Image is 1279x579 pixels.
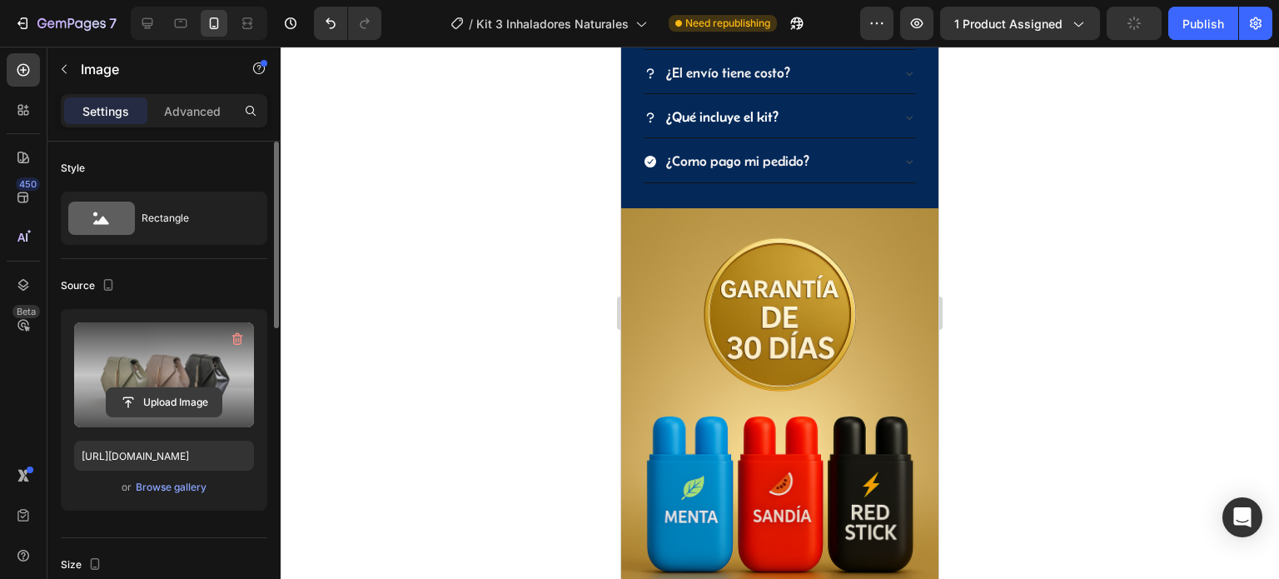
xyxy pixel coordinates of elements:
[135,479,207,496] button: Browse gallery
[106,387,222,417] button: Upload Image
[469,15,473,32] span: /
[164,102,221,120] p: Advanced
[82,102,129,120] p: Settings
[12,305,40,318] div: Beta
[1222,497,1262,537] div: Open Intercom Messenger
[109,13,117,33] p: 7
[940,7,1100,40] button: 1 product assigned
[122,477,132,497] span: or
[476,15,629,32] span: Kit 3 Inhaladores Naturales
[16,177,40,191] div: 450
[621,47,938,579] iframe: Design area
[314,7,381,40] div: Undo/Redo
[954,15,1063,32] span: 1 product assigned
[81,59,222,79] p: Image
[1182,15,1224,32] div: Publish
[685,16,770,31] span: Need republishing
[142,199,243,237] div: Rectangle
[61,161,85,176] div: Style
[74,441,254,471] input: https://example.com/image.jpg
[1168,7,1238,40] button: Publish
[61,554,105,577] div: Size
[61,275,118,297] div: Source
[136,480,207,495] div: Browse gallery
[7,7,124,40] button: 7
